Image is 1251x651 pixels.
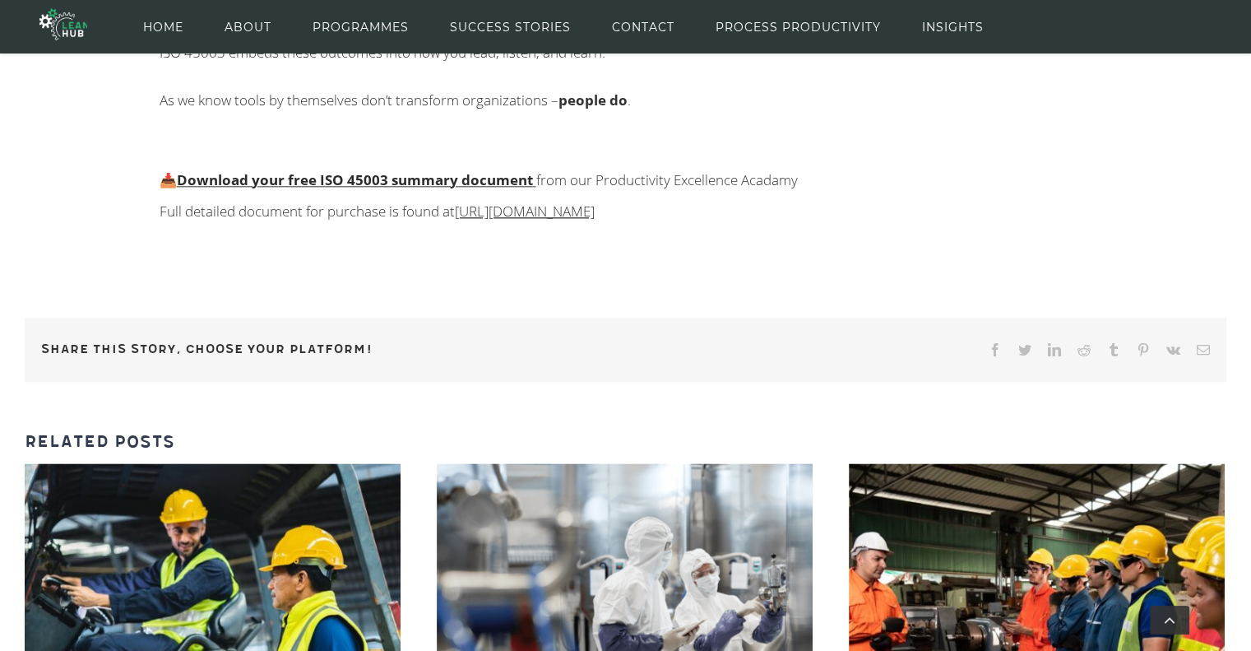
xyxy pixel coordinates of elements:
[558,91,628,109] strong: people do
[160,170,798,189] span: 📥 from our Productivity Excellence Acadamy
[41,334,743,365] h4: Share This Story, Choose Your Platform!
[177,170,533,189] a: Download your free ISO 45003 summary document
[25,427,1226,457] h2: Related Posts
[39,2,87,47] img: The Lean Hub | Optimising productivity with Lean Logo
[160,91,631,109] span: As we know tools by themselves don’t transform organizations – .
[455,202,595,221] a: [URL][DOMAIN_NAME]
[160,202,455,221] span: Full detailed document for purchase is found at
[160,43,605,62] span: ISO 45003 embeds these outcomes into how you lead, listen, and learn.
